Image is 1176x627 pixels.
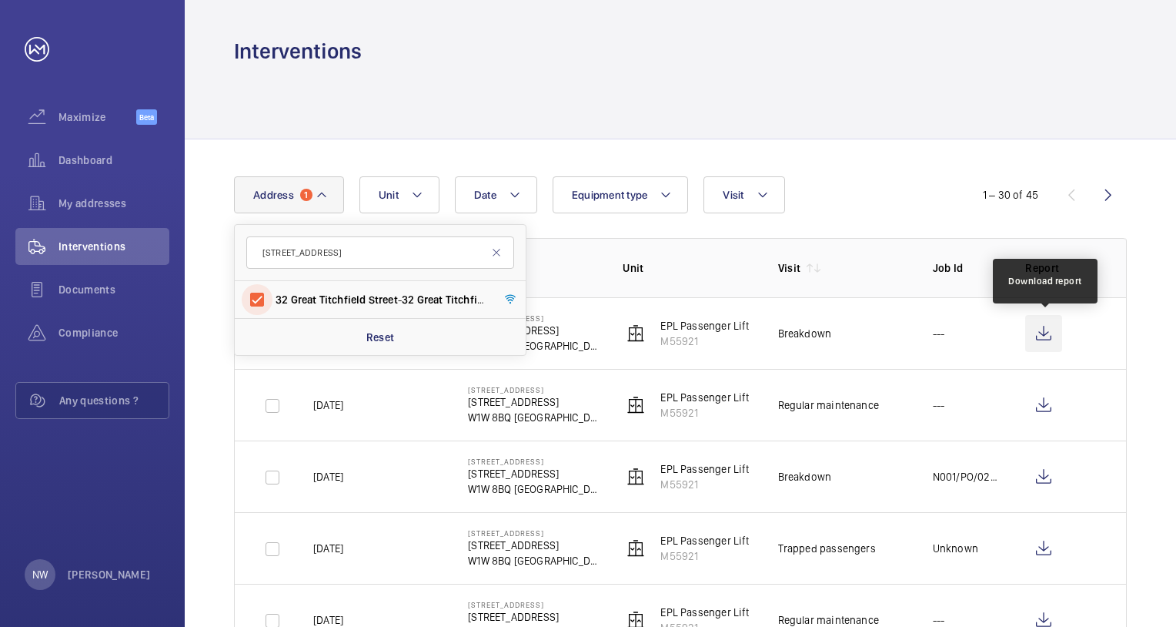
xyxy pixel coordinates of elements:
[313,397,343,413] p: [DATE]
[58,196,169,211] span: My addresses
[468,313,598,323] p: [STREET_ADDRESS]
[660,318,749,334] p: EPL Passenger Lift
[379,189,399,201] span: Unit
[468,609,598,625] p: [STREET_ADDRESS]
[136,109,157,125] span: Beta
[660,548,749,564] p: M55921
[58,109,136,125] span: Maximize
[983,187,1038,203] div: 1 – 30 of 45
[1008,274,1082,288] div: Download report
[703,176,784,213] button: Visit
[660,605,749,620] p: EPL Passenger Lift
[468,553,598,568] p: W1W 8BQ [GEOGRAPHIC_DATA]
[313,541,343,556] p: [DATE]
[626,396,645,414] img: elevator.svg
[68,567,151,582] p: [PERSON_NAME]
[660,477,749,492] p: M55921
[253,189,294,201] span: Address
[313,469,343,484] p: [DATE]
[778,469,832,484] div: Breakdown
[58,153,169,168] span: Dashboard
[291,293,317,306] span: Great
[455,176,537,213] button: Date
[933,541,978,556] p: Unknown
[933,469,1001,484] p: N001/PO/0215418
[234,176,344,213] button: Address1
[468,323,598,338] p: [STREET_ADDRESS]
[778,326,832,341] div: Breakdown
[778,541,876,556] div: Trapped passengers
[246,236,514,269] input: Search by address
[660,405,749,421] p: M55921
[933,326,945,341] p: ---
[319,293,366,306] span: Titchfield
[446,293,493,306] span: Titchfield
[366,330,395,345] p: Reset
[468,260,598,276] p: Address
[276,293,288,306] span: 32
[468,466,598,481] p: [STREET_ADDRESS]
[58,282,169,297] span: Documents
[58,239,169,254] span: Interventions
[933,260,1001,276] p: Job Id
[468,338,598,354] p: W1W 8BQ [GEOGRAPHIC_DATA]
[276,292,487,307] span: - , [GEOGRAPHIC_DATA]
[778,260,801,276] p: Visit
[626,539,645,558] img: elevator.svg
[623,260,753,276] p: Unit
[723,189,743,201] span: Visit
[572,189,648,201] span: Equipment type
[660,334,749,349] p: M55921
[553,176,689,213] button: Equipment type
[468,410,598,425] p: W1W 8BQ [GEOGRAPHIC_DATA]
[300,189,312,201] span: 1
[660,461,749,477] p: EPL Passenger Lift
[468,385,598,394] p: [STREET_ADDRESS]
[359,176,439,213] button: Unit
[626,324,645,343] img: elevator.svg
[369,293,398,306] span: Street
[402,293,414,306] span: 32
[58,325,169,340] span: Compliance
[32,567,48,582] p: NW
[59,393,169,408] span: Any questions ?
[660,533,749,548] p: EPL Passenger Lift
[468,457,598,466] p: [STREET_ADDRESS]
[468,538,598,553] p: [STREET_ADDRESS]
[933,397,945,413] p: ---
[778,397,879,413] div: Regular maintenance
[626,468,645,486] img: elevator.svg
[417,293,443,306] span: Great
[468,481,598,497] p: W1W 8BQ [GEOGRAPHIC_DATA]
[468,394,598,410] p: [STREET_ADDRESS]
[660,390,749,405] p: EPL Passenger Lift
[234,37,362,65] h1: Interventions
[474,189,496,201] span: Date
[468,528,598,538] p: [STREET_ADDRESS]
[468,600,598,609] p: [STREET_ADDRESS]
